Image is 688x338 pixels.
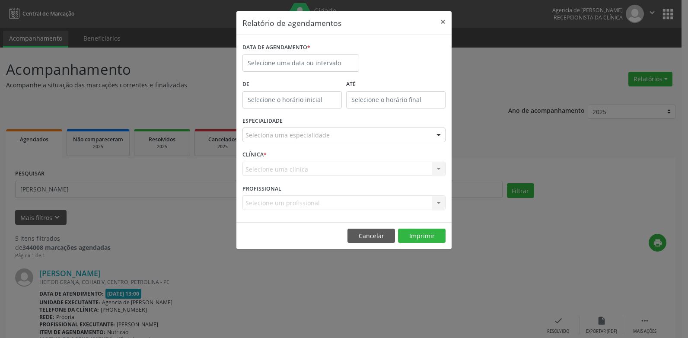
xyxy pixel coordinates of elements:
label: De [242,78,342,91]
label: ESPECIALIDADE [242,115,283,128]
button: Cancelar [347,229,395,243]
span: Seleciona uma especialidade [245,131,330,140]
button: Close [434,11,452,32]
label: CLÍNICA [242,148,267,162]
button: Imprimir [398,229,446,243]
input: Selecione o horário final [346,91,446,108]
label: DATA DE AGENDAMENTO [242,41,310,54]
input: Selecione uma data ou intervalo [242,54,359,72]
input: Selecione o horário inicial [242,91,342,108]
label: PROFISSIONAL [242,182,281,195]
label: ATÉ [346,78,446,91]
h5: Relatório de agendamentos [242,17,341,29]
